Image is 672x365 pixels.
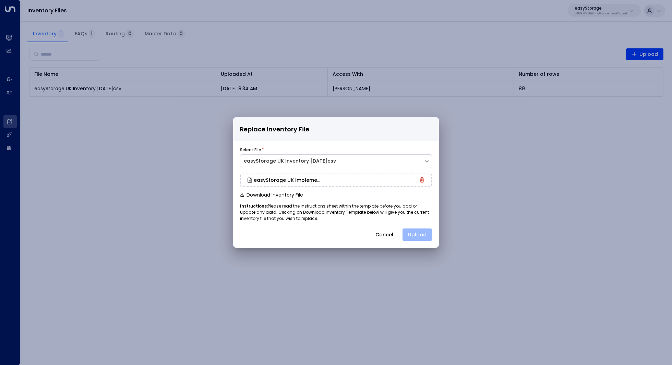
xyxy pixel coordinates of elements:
[240,203,432,222] p: Please read the instructions sheet within the template before you add or update any data. Clickin...
[403,228,432,241] button: Upload
[240,125,309,134] span: Replace Inventory File
[240,147,261,153] label: Select File
[254,178,322,182] h3: easyStorage UK Implementation - [DATE]csv
[240,192,303,198] button: Download Inventory File
[244,157,420,165] div: easyStorage UK Inventory [DATE]csv
[370,228,399,241] button: Cancel
[240,203,268,209] b: Instructions:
